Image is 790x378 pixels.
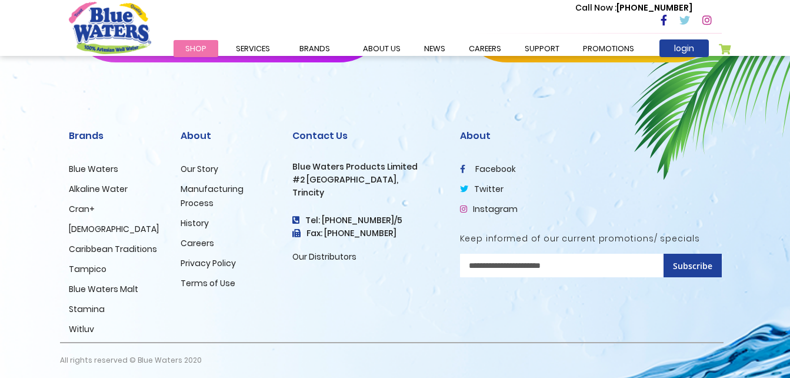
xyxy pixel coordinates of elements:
[69,163,118,175] a: Blue Waters
[60,343,202,377] p: All rights reserved © Blue Waters 2020
[69,183,128,195] a: Alkaline Water
[292,215,442,226] h4: Tel: [PHONE_NUMBER]/5
[292,130,442,141] h2: Contact Us
[575,2,616,14] span: Call Now :
[460,183,504,195] a: twitter
[571,40,646,57] a: Promotions
[460,234,722,244] h5: Keep informed of our current promotions/ specials
[673,260,712,271] span: Subscribe
[659,39,709,57] a: login
[185,43,206,54] span: Shop
[351,40,412,57] a: about us
[69,130,163,141] h2: Brands
[457,40,513,57] a: careers
[69,223,159,235] a: [DEMOGRAPHIC_DATA]
[460,203,518,215] a: Instagram
[513,40,571,57] a: support
[69,2,151,54] a: store logo
[299,43,330,54] span: Brands
[181,217,209,229] a: History
[181,163,218,175] a: Our Story
[69,303,105,315] a: Stamina
[292,162,442,172] h3: Blue Waters Products Limited
[181,237,214,249] a: Careers
[575,2,692,14] p: [PHONE_NUMBER]
[236,43,270,54] span: Services
[292,188,442,198] h3: Trincity
[181,277,235,289] a: Terms of Use
[69,243,157,255] a: Caribbean Traditions
[292,251,356,263] a: Our Distributors
[69,323,94,335] a: Witluv
[181,130,275,141] h2: About
[292,175,442,185] h3: #2 [GEOGRAPHIC_DATA],
[292,228,442,238] h3: Fax: [PHONE_NUMBER]
[460,130,722,141] h2: About
[69,283,138,295] a: Blue Waters Malt
[181,257,236,269] a: Privacy Policy
[181,183,244,209] a: Manufacturing Process
[664,254,722,277] button: Subscribe
[412,40,457,57] a: News
[69,203,95,215] a: Cran+
[460,163,516,175] a: facebook
[69,263,106,275] a: Tampico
